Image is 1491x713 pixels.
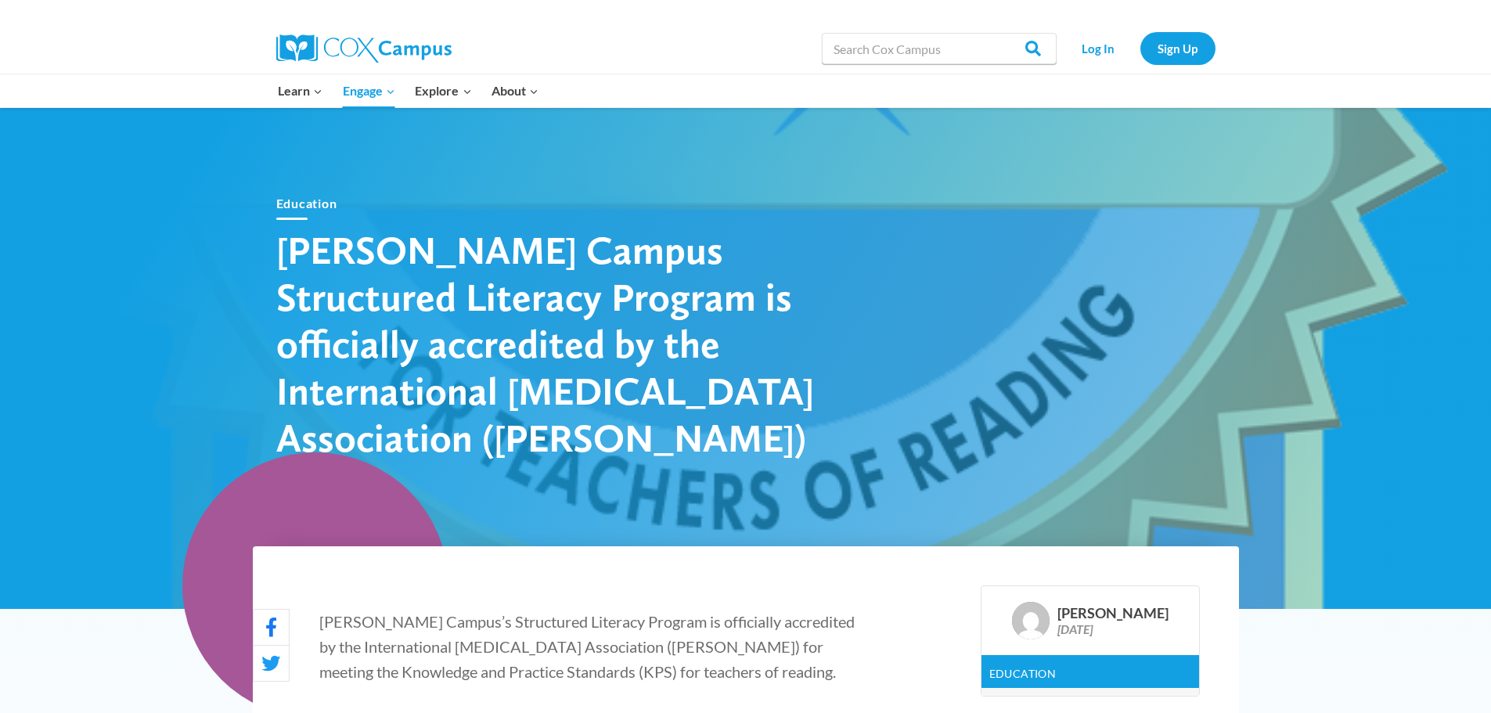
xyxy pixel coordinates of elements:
[1064,32,1133,64] a: Log In
[276,34,452,63] img: Cox Campus
[276,226,824,461] h1: [PERSON_NAME] Campus Structured Literacy Program is officially accredited by the International [M...
[415,81,471,101] span: Explore
[1057,621,1169,636] div: [DATE]
[1140,32,1215,64] a: Sign Up
[1057,605,1169,622] div: [PERSON_NAME]
[989,667,1057,680] a: Education
[822,33,1057,64] input: Search Cox Campus
[1064,32,1215,64] nav: Secondary Navigation
[319,612,855,681] span: [PERSON_NAME] Campus’s Structured Literacy Program is officially accredited by the International ...
[343,81,395,101] span: Engage
[492,81,538,101] span: About
[268,74,549,107] nav: Primary Navigation
[276,196,337,211] a: Education
[278,81,322,101] span: Learn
